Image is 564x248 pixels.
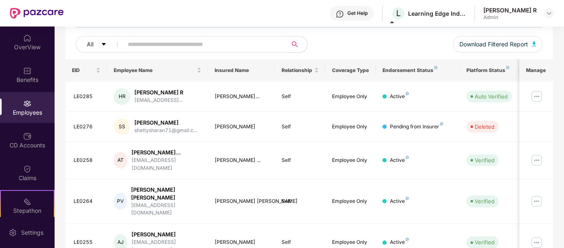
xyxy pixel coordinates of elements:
div: Verified [475,156,495,164]
button: Download Filtered Report [453,36,543,53]
span: L [396,8,401,18]
img: svg+xml;base64,PHN2ZyBpZD0iQ2xhaW0iIHhtbG5zPSJodHRwOi8vd3d3LnczLm9yZy8yMDAwL3N2ZyIgd2lkdGg9IjIwIi... [23,165,31,173]
img: svg+xml;base64,PHN2ZyB4bWxucz0iaHR0cDovL3d3dy53My5vcmcvMjAwMC9zdmciIHdpZHRoPSI4IiBoZWlnaHQ9IjgiIH... [406,238,409,241]
div: AT [114,152,127,169]
div: [PERSON_NAME] R [134,89,183,96]
div: HR [114,88,130,105]
span: EID [72,67,95,74]
th: Employee Name [107,59,208,82]
div: LE0264 [74,197,101,205]
div: Auto Verified [475,92,508,101]
img: manageButton [530,154,543,167]
span: caret-down [101,41,107,48]
th: Manage [519,59,553,82]
div: Employee Only [332,238,369,246]
div: Self [282,238,319,246]
div: [PERSON_NAME] [PERSON_NAME] [131,186,201,202]
img: manageButton [530,90,543,103]
div: Platform Status [466,67,512,74]
img: svg+xml;base64,PHN2ZyB4bWxucz0iaHR0cDovL3d3dy53My5vcmcvMjAwMC9zdmciIHdpZHRoPSI4IiBoZWlnaHQ9IjgiIH... [434,66,437,69]
th: Insured Name [208,59,275,82]
div: Self [282,123,319,131]
div: [PERSON_NAME] [134,119,197,127]
div: shettysharan71@gmail.c... [134,127,197,135]
div: Get Help [347,10,368,17]
div: PV [114,193,127,209]
div: Employee Only [332,123,369,131]
div: Learning Edge India Private Limited [408,10,466,17]
div: Admin [483,14,537,21]
div: Employee Only [332,93,369,101]
div: Pending from Insurer [390,123,443,131]
div: Self [282,197,319,205]
span: Employee Name [114,67,195,74]
div: [PERSON_NAME]... [215,93,269,101]
span: search [287,41,303,48]
div: Verified [475,238,495,246]
img: New Pazcare Logo [10,8,64,19]
div: Active [390,238,409,246]
span: All [87,40,93,49]
div: Verified [475,197,495,205]
span: Relationship [282,67,313,74]
div: Active [390,197,409,205]
img: manageButton [530,195,543,208]
div: [PERSON_NAME] [215,123,269,131]
img: svg+xml;base64,PHN2ZyB4bWxucz0iaHR0cDovL3d3dy53My5vcmcvMjAwMC9zdmciIHhtbG5zOnhsaW5rPSJodHRwOi8vd3... [532,41,536,46]
img: svg+xml;base64,PHN2ZyBpZD0iSGVscC0zMngzMiIgeG1sbnM9Imh0dHA6Ly93d3cudzMub3JnLzIwMDAvc3ZnIiB3aWR0aD... [336,10,344,18]
div: SS [114,118,130,135]
img: svg+xml;base64,PHN2ZyB4bWxucz0iaHR0cDovL3d3dy53My5vcmcvMjAwMC9zdmciIHdpZHRoPSI4IiBoZWlnaHQ9IjgiIH... [440,122,443,125]
th: Coverage Type [325,59,376,82]
div: [EMAIL_ADDRESS][DOMAIN_NAME] [131,157,201,172]
button: search [287,36,308,53]
img: svg+xml;base64,PHN2ZyBpZD0iU2V0dGluZy0yMHgyMCIgeG1sbnM9Imh0dHA6Ly93d3cudzMub3JnLzIwMDAvc3ZnIiB3aW... [9,229,17,237]
div: LE0255 [74,238,101,246]
img: svg+xml;base64,PHN2ZyB4bWxucz0iaHR0cDovL3d3dy53My5vcmcvMjAwMC9zdmciIHdpZHRoPSI4IiBoZWlnaHQ9IjgiIH... [406,92,409,95]
th: EID [65,59,108,82]
div: [PERSON_NAME] [131,231,201,238]
img: svg+xml;base64,PHN2ZyB4bWxucz0iaHR0cDovL3d3dy53My5vcmcvMjAwMC9zdmciIHdpZHRoPSI4IiBoZWlnaHQ9IjgiIH... [406,197,409,200]
img: svg+xml;base64,PHN2ZyBpZD0iQmVuZWZpdHMiIHhtbG5zPSJodHRwOi8vd3d3LnczLm9yZy8yMDAwL3N2ZyIgd2lkdGg9Ij... [23,67,31,75]
span: Download Filtered Report [459,40,528,49]
img: svg+xml;base64,PHN2ZyBpZD0iSG9tZSIgeG1sbnM9Imh0dHA6Ly93d3cudzMub3JnLzIwMDAvc3ZnIiB3aWR0aD0iMjAiIG... [23,34,31,42]
img: svg+xml;base64,PHN2ZyB4bWxucz0iaHR0cDovL3d3dy53My5vcmcvMjAwMC9zdmciIHdpZHRoPSI4IiBoZWlnaHQ9IjgiIH... [406,156,409,159]
div: [PERSON_NAME] ... [215,157,269,164]
img: svg+xml;base64,PHN2ZyBpZD0iRW1wbG95ZWVzIiB4bWxucz0iaHR0cDovL3d3dy53My5vcmcvMjAwMC9zdmciIHdpZHRoPS... [23,99,31,108]
div: [PERSON_NAME]... [131,149,201,157]
div: Active [390,157,409,164]
div: Settings [19,229,46,237]
div: Endorsement Status [382,67,453,74]
img: svg+xml;base64,PHN2ZyBpZD0iRHJvcGRvd24tMzJ4MzIiIHhtbG5zPSJodHRwOi8vd3d3LnczLm9yZy8yMDAwL3N2ZyIgd2... [546,10,552,17]
div: [PERSON_NAME] [215,238,269,246]
div: [EMAIL_ADDRESS]... [134,96,183,104]
div: [PERSON_NAME] R [483,6,537,14]
div: Stepathon [1,207,54,215]
div: Employee Only [332,197,369,205]
img: svg+xml;base64,PHN2ZyB4bWxucz0iaHR0cDovL3d3dy53My5vcmcvMjAwMC9zdmciIHdpZHRoPSI4IiBoZWlnaHQ9IjgiIH... [506,66,509,69]
div: LE0285 [74,93,101,101]
div: Deleted [475,123,495,131]
div: LE0258 [74,157,101,164]
th: Relationship [275,59,325,82]
img: svg+xml;base64,PHN2ZyB4bWxucz0iaHR0cDovL3d3dy53My5vcmcvMjAwMC9zdmciIHdpZHRoPSIyMSIgaGVpZ2h0PSIyMC... [23,197,31,206]
div: Active [390,93,409,101]
div: Self [282,93,319,101]
div: [PERSON_NAME] [PERSON_NAME] [215,197,269,205]
div: LE0276 [74,123,101,131]
button: Allcaret-down [76,36,126,53]
div: Employee Only [332,157,369,164]
div: Self [282,157,319,164]
div: [EMAIL_ADDRESS][DOMAIN_NAME] [131,202,201,217]
img: svg+xml;base64,PHN2ZyBpZD0iQ0RfQWNjb3VudHMiIGRhdGEtbmFtZT0iQ0QgQWNjb3VudHMiIHhtbG5zPSJodHRwOi8vd3... [23,132,31,140]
